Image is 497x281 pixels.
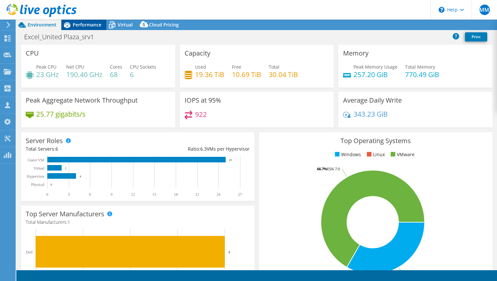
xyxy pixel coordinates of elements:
[185,50,210,57] h3: Capacity
[269,71,298,78] h4: 30.04 TiB
[73,22,101,28] span: Performance
[389,151,414,158] li: VMware
[264,137,488,144] h3: Top Operating Systems
[354,110,388,118] h4: 343.23 GiB
[46,192,48,197] text: 0
[343,97,402,104] h3: Average Daily Write
[26,145,138,153] div: Total Servers:
[26,210,104,218] h3: Top Server Manufacturers
[110,64,122,70] span: Cores
[149,22,179,28] span: Cloud Pricing
[238,192,242,197] text: 27
[405,64,435,70] span: Total Memory
[138,145,249,153] div: Ratio: VMs per Hypervisor
[232,64,241,70] span: Free
[269,64,279,70] span: Total
[365,151,385,158] li: Linux
[51,183,52,186] text: 0
[195,64,206,70] span: Used
[174,192,178,197] text: 18
[36,71,59,78] h4: 23 GHz
[66,71,102,78] h4: 190.40 GHz
[118,22,133,28] span: Virtual
[465,32,487,41] a: Print
[26,250,33,255] text: Dell
[31,182,44,187] text: Physical
[55,146,58,152] span: 6
[405,71,439,78] h4: 770.49 GiB
[65,167,67,170] text: 2
[131,192,135,197] text: 12
[66,64,84,70] span: Net CPU
[185,97,221,104] h3: IOPS at 95%
[111,192,113,197] text: 9
[317,166,327,171] tspan: 66.7%
[195,192,199,197] text: 21
[80,175,81,178] text: 4
[110,71,122,78] h4: 68
[26,50,39,57] h3: CPU
[354,64,398,70] span: Peak Memory Usage
[68,219,70,225] span: 1
[21,33,104,41] h1: Excel_United Plaza_srv1
[26,97,138,104] h3: Peak Aggregate Network Throughput
[26,219,249,226] h4: Total Manufacturers:
[68,192,70,197] text: 3
[152,192,156,197] text: 15
[26,137,63,144] h3: Server Roles
[130,64,156,70] span: CPU Sockets
[200,146,207,152] span: 6.3
[28,158,44,162] text: Guest VM
[354,71,398,78] h4: 257.20 GiB
[27,174,44,179] text: Hypervisor
[229,158,232,162] text: 25
[195,111,207,118] h4: 922
[34,166,45,171] text: Virtual
[36,110,85,118] h4: 25.77 gigabits/s
[195,71,224,78] h4: 19.36 TiB
[479,5,490,15] span: MM
[36,64,56,70] span: Peak CPU
[343,50,369,57] h3: Memory
[439,7,444,13] svg: \n
[232,71,261,78] h4: 10.69 TiB
[217,192,220,197] text: 24
[228,250,230,254] text: 4
[130,71,156,78] h4: 6
[327,166,340,171] tspan: ESXi 7.0
[28,22,56,28] span: Environment
[89,192,91,197] text: 6
[333,151,361,158] li: Windows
